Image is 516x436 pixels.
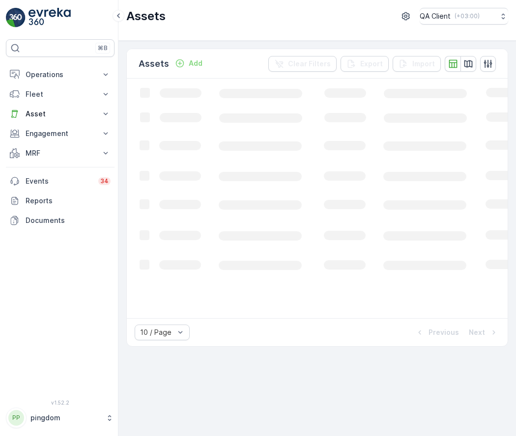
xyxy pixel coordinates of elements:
[420,8,508,25] button: QA Client(+03:00)
[6,84,115,104] button: Fleet
[6,124,115,143] button: Engagement
[171,57,206,69] button: Add
[6,408,115,428] button: PPpingdom
[29,8,71,27] img: logo_light-DOdMpM7g.png
[6,211,115,230] a: Documents
[6,171,115,191] a: Events34
[26,109,95,119] p: Asset
[414,327,460,338] button: Previous
[26,129,95,138] p: Engagement
[360,59,383,69] p: Export
[469,327,485,337] p: Next
[100,177,109,185] p: 34
[6,143,115,163] button: MRF
[429,327,459,337] p: Previous
[30,413,101,423] p: pingdom
[189,58,202,68] p: Add
[8,410,24,426] div: PP
[6,8,26,27] img: logo
[455,12,480,20] p: ( +03:00 )
[26,196,111,206] p: Reports
[393,56,441,72] button: Import
[98,44,108,52] p: ⌘B
[6,104,115,124] button: Asset
[126,8,166,24] p: Assets
[6,191,115,211] a: Reports
[26,176,92,186] p: Events
[26,216,111,225] p: Documents
[268,56,337,72] button: Clear Filters
[139,57,169,71] p: Assets
[420,11,451,21] p: QA Client
[6,400,115,406] span: v 1.52.2
[6,65,115,84] button: Operations
[412,59,435,69] p: Import
[288,59,331,69] p: Clear Filters
[468,327,500,338] button: Next
[26,89,95,99] p: Fleet
[341,56,389,72] button: Export
[26,70,95,80] p: Operations
[26,148,95,158] p: MRF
